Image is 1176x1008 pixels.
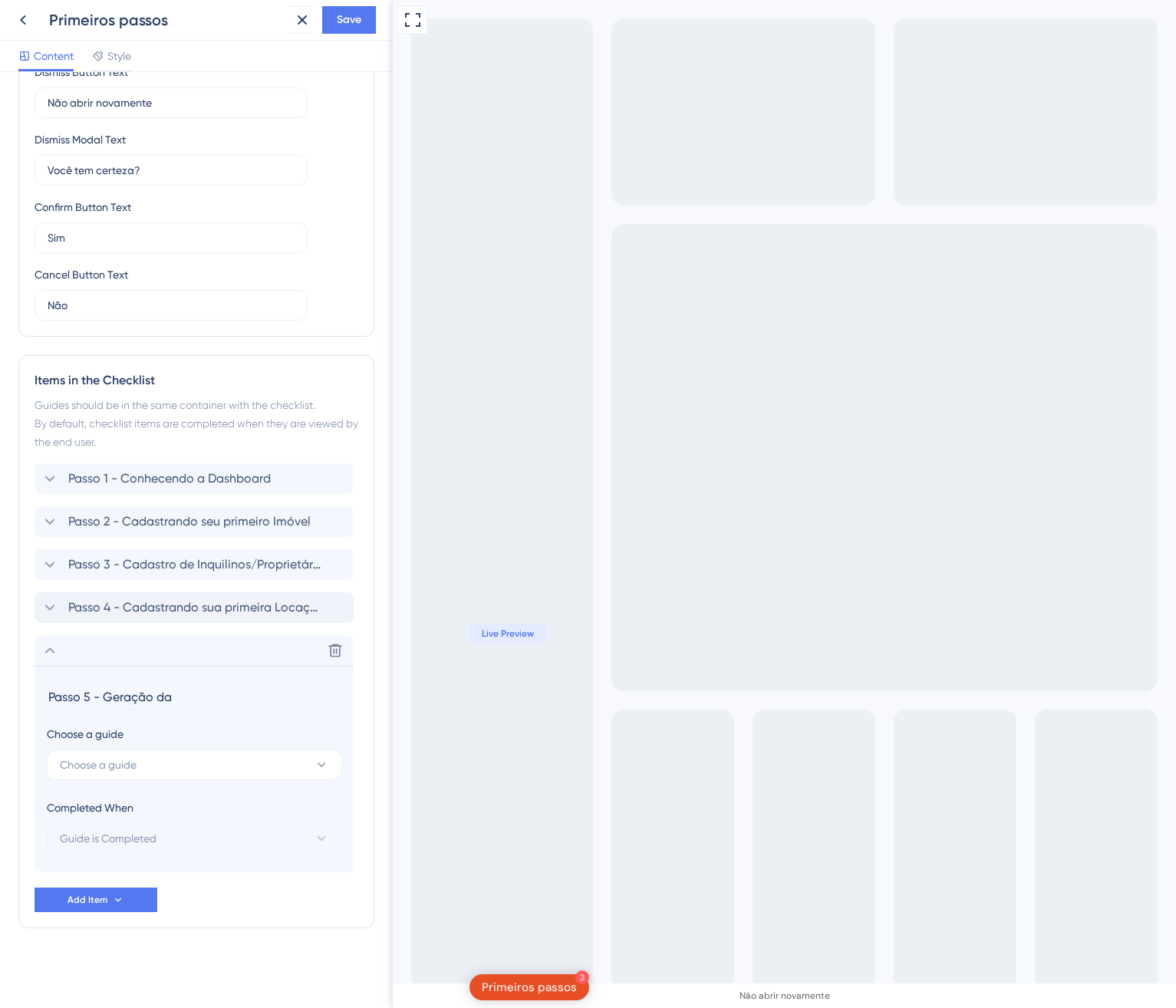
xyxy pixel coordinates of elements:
[34,47,74,65] span: Content
[47,749,342,780] button: Choose a guide
[68,598,321,617] span: Passo 4 - Cadastrando sua primeira Locação
[35,396,358,451] div: Guides should be in the same container with the checklist. By default, checklist items are comple...
[107,47,131,65] span: Style
[183,970,196,984] div: 3
[35,888,157,912] button: Add Item
[35,265,128,284] div: Cancel Button Text
[47,725,341,743] div: Choose a guide
[35,198,131,216] div: Confirm Button Text
[48,297,295,314] input: Type the value
[47,799,342,817] div: Completed When
[68,512,311,531] span: Passo 2 - Cadastrando seu primeiro Imóvel
[49,9,282,31] div: Primeiros passos
[48,162,295,179] input: Type the value
[35,371,358,390] div: Items in the Checklist
[68,555,321,574] span: Passo 3 - Cadastro de Inquilinos/Proprietários
[60,756,137,774] span: Choose a guide
[77,974,196,1000] div: Open Primeiros passos checklist, remaining modules: 3
[60,829,156,848] span: Guide is Completed
[68,894,107,906] span: Add Item
[68,469,271,488] span: Passo 1 - Conhecendo a Dashboard
[35,130,126,149] div: Dismiss Modal Text
[347,990,437,1002] div: Não abrir novamente
[89,980,184,995] div: Primeiros passos
[47,685,344,709] input: Header
[322,6,376,34] button: Save
[47,823,342,854] button: Guide is Completed
[337,11,361,29] span: Save
[35,63,128,81] div: Dismiss Button Text
[48,229,295,246] input: Type the value
[89,628,141,640] span: Live Preview
[48,94,295,111] input: Type the value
